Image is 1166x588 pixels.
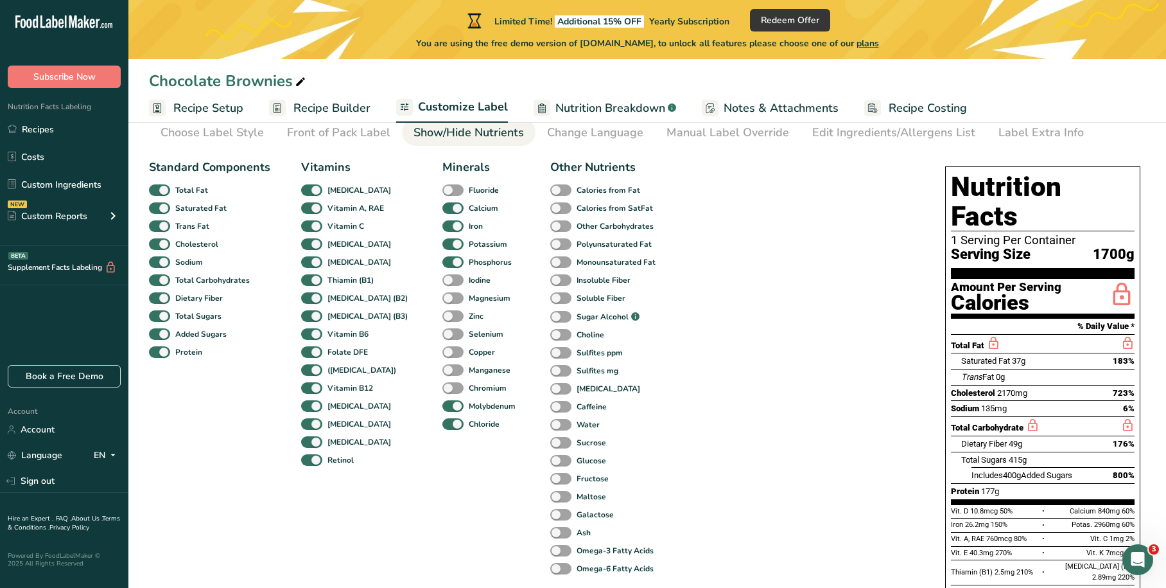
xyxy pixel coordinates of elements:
b: Sodium [175,256,203,268]
span: Customize Label [418,98,508,116]
b: [MEDICAL_DATA] [577,383,640,395]
div: Change Language [547,124,643,141]
span: Serving Size [951,247,1031,263]
span: 2960mg [1094,521,1120,529]
b: [MEDICAL_DATA] [327,184,391,196]
span: Recipe Setup [173,100,243,117]
b: [MEDICAL_DATA] [327,238,391,250]
a: Recipe Setup [149,94,243,123]
b: Thiamin (B1) [327,274,374,286]
div: Custom Reports [8,209,87,223]
span: Saturated Fat [961,356,1010,366]
b: Vitamin A, RAE [327,202,384,214]
span: 80% [1014,535,1027,543]
b: Choline [577,329,604,341]
span: Vit. C [1090,535,1108,543]
span: 2% [1126,535,1135,543]
span: Potas. [1072,521,1092,529]
b: Sugar Alcohol [577,311,629,323]
div: Limited Time! [465,13,729,28]
div: 1 Serving Per Container [951,234,1135,247]
span: 6% [1123,404,1135,413]
b: Omega-3 Fatty Acids [577,545,654,557]
div: BETA [8,252,28,260]
b: Dietary Fiber [175,292,223,304]
a: Customize Label [396,93,508,123]
span: Total Sugars [961,455,1007,465]
b: Ash [577,527,591,539]
b: Calories from Fat [577,184,640,196]
span: Vit. D [951,507,968,515]
a: FAQ . [56,514,71,523]
div: Manual Label Override [666,124,789,141]
span: 1700g [1093,247,1135,263]
span: 220% [1118,573,1135,582]
iframe: Intercom live chat [1122,544,1153,575]
a: Book a Free Demo [8,365,121,388]
span: Total Fat [951,341,984,350]
b: Potassium [469,238,507,250]
div: Powered By FoodLabelMaker © 2025 All Rights Reserved [8,552,121,567]
b: Polyunsaturated Fat [577,238,652,250]
span: 10.8mcg [970,507,998,515]
span: Calcium [1070,507,1096,515]
span: 2170mg [997,388,1027,398]
div: Choose Label Style [161,124,264,141]
div: NEW [8,200,27,208]
span: 40.3mg [970,549,993,557]
b: Molybdenum [469,400,516,412]
a: Recipe Costing [864,94,967,123]
b: Maltose [577,491,606,503]
span: Notes & Attachments [724,100,839,117]
b: Manganese [469,364,510,376]
b: Total Sugars [175,310,222,322]
b: ([MEDICAL_DATA]) [327,364,396,376]
button: Redeem Offer [750,9,830,31]
b: [MEDICAL_DATA] [327,400,391,412]
span: Vit. K [1086,549,1104,557]
b: Iodine [469,274,491,286]
span: 415g [1009,455,1027,465]
span: 2.5mg [995,568,1014,576]
b: [MEDICAL_DATA] (B3) [327,310,408,322]
span: 210% [1016,568,1033,576]
a: Nutrition Breakdown [534,94,676,123]
span: Additional 15% OFF [555,15,644,28]
a: Language [8,444,62,467]
span: Vit. A, RAE [951,535,984,543]
b: Cholesterol [175,238,218,250]
span: Iron [951,521,963,529]
span: Total Carbohydrate [951,423,1023,432]
b: Other Carbohydrates [577,220,654,232]
span: 1mg [1109,535,1124,543]
span: 60% [1122,507,1135,515]
section: % Daily Value * [951,319,1135,334]
b: Monounsaturated Fat [577,256,656,268]
span: 400g [1003,470,1021,480]
span: Nutrition Breakdown [555,100,665,117]
span: 3 [1149,544,1159,555]
b: Trans Fat [175,220,209,232]
b: Folate DFE [327,346,368,358]
div: EN [94,448,121,463]
b: Chloride [469,418,500,430]
b: Total Fat [175,184,208,196]
a: Recipe Builder [269,94,370,123]
b: Sulfites mg [577,365,618,377]
b: Vitamin B6 [327,328,369,340]
h1: Nutrition Facts [951,172,1135,231]
b: Iron [469,220,483,232]
span: 270% [995,549,1012,557]
b: Calcium [469,202,498,214]
span: 723% [1113,388,1135,398]
div: Edit Ingredients/Allergens List [812,124,975,141]
span: 840mg [1098,507,1120,515]
b: Fluoride [469,184,499,196]
span: Cholesterol [951,388,995,398]
span: 760mcg [986,535,1012,543]
b: [MEDICAL_DATA] [327,256,391,268]
b: Copper [469,346,495,358]
span: Recipe Builder [293,100,370,117]
span: Sodium [951,404,979,413]
b: Phosphorus [469,256,512,268]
